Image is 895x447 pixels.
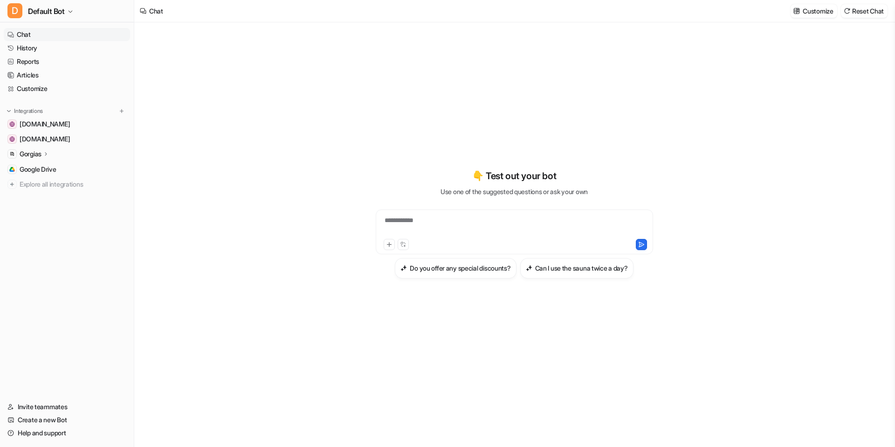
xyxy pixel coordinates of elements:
[4,163,130,176] a: Google DriveGoogle Drive
[4,82,130,95] a: Customize
[520,258,633,279] button: Can I use the sauna twice a day?Can I use the sauna twice a day?
[441,187,588,196] p: Use one of the suggested questions or ask your own
[4,55,130,68] a: Reports
[7,3,22,18] span: D
[6,108,12,114] img: expand menu
[410,263,510,273] h3: Do you offer any special discounts?
[472,169,556,183] p: 👇 Test out your bot
[4,413,130,426] a: Create a new Bot
[841,4,888,18] button: Reset Chat
[9,121,15,127] img: help.sauna.space
[4,69,130,82] a: Articles
[4,178,130,191] a: Explore all integrations
[535,263,628,273] h3: Can I use the sauna twice a day?
[4,28,130,41] a: Chat
[395,258,516,279] button: Do you offer any special discounts?Do you offer any special discounts?
[844,7,850,14] img: reset
[7,180,17,189] img: explore all integrations
[118,108,125,114] img: menu_add.svg
[526,265,532,272] img: Can I use the sauna twice a day?
[28,5,65,18] span: Default Bot
[20,165,56,174] span: Google Drive
[20,134,70,144] span: [DOMAIN_NAME]
[4,106,46,116] button: Integrations
[4,42,130,55] a: History
[14,107,43,115] p: Integrations
[803,6,833,16] p: Customize
[400,265,407,272] img: Do you offer any special discounts?
[9,151,15,157] img: Gorgias
[4,426,130,440] a: Help and support
[4,400,130,413] a: Invite teammates
[20,119,70,129] span: [DOMAIN_NAME]
[793,7,800,14] img: customize
[4,118,130,131] a: help.sauna.space[DOMAIN_NAME]
[791,4,837,18] button: Customize
[20,177,126,192] span: Explore all integrations
[4,133,130,146] a: sauna.space[DOMAIN_NAME]
[9,167,15,172] img: Google Drive
[149,6,163,16] div: Chat
[20,149,41,159] p: Gorgias
[9,136,15,142] img: sauna.space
